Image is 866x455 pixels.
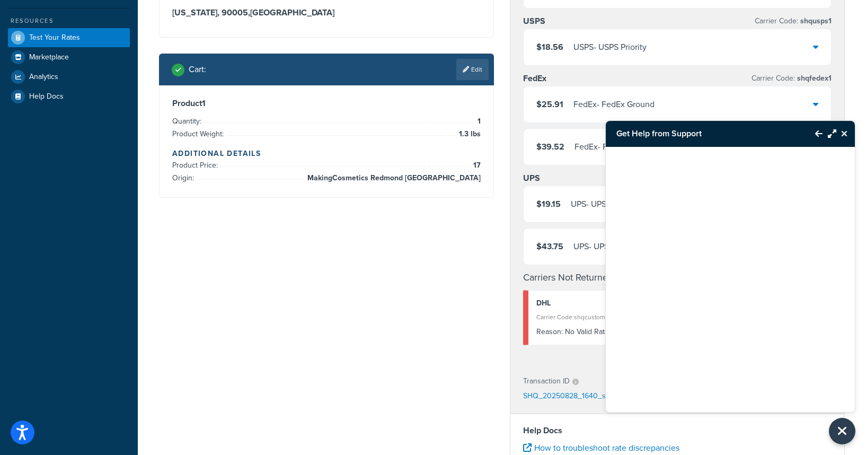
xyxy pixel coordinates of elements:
span: Product Price: [172,160,220,171]
div: UPS - UPS Overnight Buisness [573,239,683,254]
div: FedEx - FedEx Ground [573,97,655,112]
span: $25.91 [536,98,563,110]
button: Close Resource Center [836,127,855,140]
span: Help Docs [29,92,64,101]
p: SHQ_20250828_1640_shipperws_20054_031712472 [523,389,701,405]
h3: FedEx [523,73,546,84]
div: Resources [8,16,130,25]
h4: Carriers Not Returned [523,270,832,285]
span: $43.75 [536,240,563,252]
p: Carrier Code: [755,14,832,29]
div: DHL [536,296,823,311]
a: Test Your Rates [8,28,130,47]
span: Origin: [172,172,197,183]
button: Maximize Resource Center [823,121,836,146]
h4: Help Docs [523,424,832,437]
span: Quantity: [172,116,204,127]
span: Test Your Rates [29,33,80,42]
span: MakingCosmetics Redmond [GEOGRAPHIC_DATA] [305,172,481,185]
h3: Product 1 [172,98,481,109]
span: shqusps1 [798,15,832,27]
h3: UPS [523,173,540,183]
span: $18.56 [536,41,563,53]
span: Product Weight: [172,128,226,139]
div: No Valid Rates found for Carrier [536,325,823,339]
h3: [US_STATE], 90005 , [GEOGRAPHIC_DATA] [172,7,481,18]
h3: Get Help from Support [606,121,805,146]
span: Marketplace [29,53,69,62]
span: Analytics [29,73,58,82]
button: Close Resource Center [829,418,855,444]
p: Carrier Code: [752,71,832,86]
div: FedEx - FedEx 2 Day [575,139,649,154]
iframe: Chat Widget [606,147,855,412]
a: Marketplace [8,48,130,67]
div: Carrier Code: shqcustom1 [536,310,823,325]
h3: USPS [523,16,545,27]
h2: Cart : [189,65,206,74]
a: Help Docs [8,87,130,106]
div: UPS - UPS Ground [571,197,636,212]
a: Analytics [8,67,130,86]
button: Back to Resource Center [805,121,823,146]
p: Transaction ID [523,374,570,389]
span: 1.3 lbs [456,128,481,141]
span: 17 [471,159,481,172]
span: shqfedex1 [795,73,832,84]
span: Reason: [536,326,563,337]
h4: Additional Details [172,148,481,159]
a: How to troubleshoot rate discrepancies [523,442,679,454]
div: USPS - USPS Priority [573,40,647,55]
span: 1 [475,115,481,128]
a: Edit [456,59,489,80]
span: $39.52 [536,141,564,153]
span: $19.15 [536,198,561,210]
